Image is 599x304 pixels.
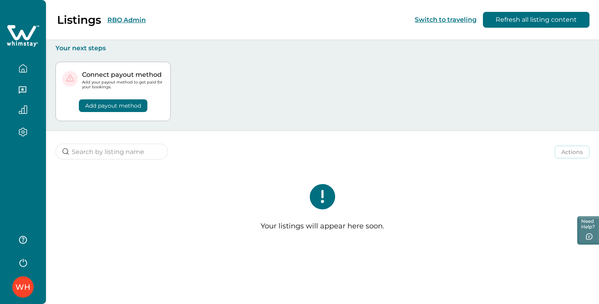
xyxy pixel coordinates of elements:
p: Connect payout method [82,71,164,79]
button: Actions [555,146,589,158]
div: Whimstay Host [15,277,31,296]
p: Your listings will appear here soon. [261,222,384,231]
button: Add payout method [79,99,147,112]
button: Switch to traveling [415,16,477,23]
button: Refresh all listing content [483,12,589,28]
p: Your next steps [55,44,589,52]
p: Add your payout method to get paid for your bookings. [82,80,164,89]
input: Search by listing name [55,144,168,160]
p: Listings [57,13,101,27]
button: RBO Admin [107,16,146,24]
